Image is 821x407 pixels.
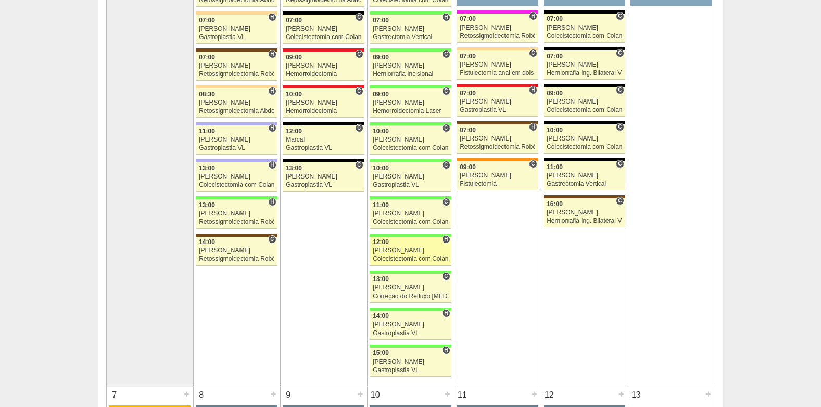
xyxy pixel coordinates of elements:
[370,15,451,44] a: H 07:00 [PERSON_NAME] Gastrectomia Vertical
[442,235,450,244] span: Hospital
[182,387,191,401] div: +
[370,234,451,237] div: Key: Brasil
[286,182,361,188] div: Gastroplastia VL
[283,159,364,162] div: Key: Blanc
[373,17,389,24] span: 07:00
[616,86,624,94] span: Consultório
[547,126,563,134] span: 10:00
[355,87,363,95] span: Consultório
[617,387,626,401] div: +
[544,158,625,161] div: Key: Blanc
[373,99,448,106] div: [PERSON_NAME]
[355,13,363,21] span: Consultório
[373,182,448,188] div: Gastroplastia VL
[547,53,563,60] span: 07:00
[199,71,274,78] div: Retossigmoidectomia Robótica
[544,87,625,117] a: C 09:00 [PERSON_NAME] Colecistectomia com Colangiografia VL
[544,47,625,50] div: Key: Blanc
[547,24,622,31] div: [PERSON_NAME]
[199,219,274,225] div: Retossigmoidectomia Robótica
[460,172,535,179] div: [PERSON_NAME]
[442,309,450,317] span: Hospital
[442,50,450,58] span: Consultório
[373,128,389,135] span: 10:00
[457,47,538,50] div: Key: Bartira
[373,312,389,320] span: 14:00
[196,162,277,192] a: H 13:00 [PERSON_NAME] Colecistectomia com Colangiografia VL
[199,99,274,106] div: [PERSON_NAME]
[373,136,448,143] div: [PERSON_NAME]
[442,198,450,206] span: Consultório
[370,159,451,162] div: Key: Brasil
[547,172,622,179] div: [PERSON_NAME]
[370,88,451,118] a: C 09:00 [PERSON_NAME] Hemorroidectomia Laser
[356,387,365,401] div: +
[544,198,625,227] a: C 16:00 [PERSON_NAME] Herniorrafia Ing. Bilateral VL
[268,124,276,132] span: Hospital
[457,10,538,14] div: Key: Pro Matre
[373,201,389,209] span: 11:00
[529,160,537,168] span: Consultório
[544,161,625,190] a: C 11:00 [PERSON_NAME] Gastrectomia Vertical
[196,159,277,162] div: Key: Christóvão da Gama
[442,124,450,132] span: Consultório
[370,11,451,15] div: Key: Brasil
[547,70,622,77] div: Herniorrafia Ing. Bilateral VL
[370,122,451,125] div: Key: Brasil
[199,173,274,180] div: [PERSON_NAME]
[196,15,277,44] a: H 07:00 [PERSON_NAME] Gastroplastia VL
[199,182,274,188] div: Colecistectomia com Colangiografia VL
[460,181,535,187] div: Fistulectomia
[529,86,537,94] span: Hospital
[286,136,361,143] div: Marcal
[370,274,451,303] a: C 13:00 [PERSON_NAME] Correção do Refluxo [MEDICAL_DATA] esofágico Robótico
[616,12,624,20] span: Consultório
[370,48,451,52] div: Key: Brasil
[196,52,277,81] a: H 07:00 [PERSON_NAME] Retossigmoidectomia Robótica
[442,346,450,354] span: Hospital
[616,49,624,57] span: Consultório
[268,161,276,169] span: Hospital
[286,145,361,151] div: Gastroplastia VL
[460,61,535,68] div: [PERSON_NAME]
[283,162,364,192] a: C 13:00 [PERSON_NAME] Gastroplastia VL
[457,84,538,87] div: Key: Assunção
[460,53,476,60] span: 07:00
[286,34,361,41] div: Colecistectomia com Colangiografia VL
[196,125,277,155] a: H 11:00 [PERSON_NAME] Gastroplastia VL
[286,128,302,135] span: 12:00
[199,34,274,41] div: Gastroplastia VL
[544,14,625,43] a: C 07:00 [PERSON_NAME] Colecistectomia com Colangiografia VL
[283,85,364,88] div: Key: Assunção
[286,164,302,172] span: 13:00
[286,108,361,115] div: Hemorroidectomia
[460,126,476,134] span: 07:00
[370,85,451,88] div: Key: Brasil
[199,26,274,32] div: [PERSON_NAME]
[199,201,215,209] span: 13:00
[373,145,448,151] div: Colecistectomia com Colangiografia VL
[199,108,274,115] div: Retossigmoidectomia Abdominal VL
[196,234,277,237] div: Key: Santa Joana
[196,48,277,52] div: Key: Santa Joana
[457,121,538,124] div: Key: Santa Joana
[373,54,389,61] span: 09:00
[547,200,563,208] span: 16:00
[196,122,277,125] div: Key: Christóvão da Gama
[547,209,622,216] div: [PERSON_NAME]
[281,387,297,403] div: 9
[199,256,274,262] div: Retossigmoidectomia Robótica
[370,125,451,155] a: C 10:00 [PERSON_NAME] Colecistectomia com Colangiografia VL
[286,99,361,106] div: [PERSON_NAME]
[544,50,625,80] a: C 07:00 [PERSON_NAME] Herniorrafia Ing. Bilateral VL
[457,50,538,80] a: C 07:00 [PERSON_NAME] Fistulectomia anal em dois tempos
[370,311,451,340] a: H 14:00 [PERSON_NAME] Gastroplastia VL
[547,98,622,105] div: [PERSON_NAME]
[547,181,622,187] div: Gastrectomia Vertical
[373,284,448,291] div: [PERSON_NAME]
[373,91,389,98] span: 09:00
[547,15,563,22] span: 07:00
[373,34,448,41] div: Gastrectomia Vertical
[544,84,625,87] div: Key: Blanc
[199,247,274,254] div: [PERSON_NAME]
